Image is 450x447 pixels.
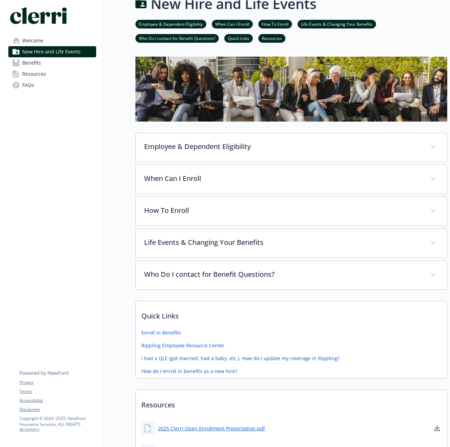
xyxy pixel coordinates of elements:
span: Welcome [22,35,43,46]
a: FAQs [8,80,96,91]
p: Who Do I contact for Benefit Questions? [144,269,422,280]
a: Enroll in Benefits [141,329,181,336]
a: Who Do I contact for Benefit Questions? [135,35,219,41]
p: When Can I Enroll [144,173,422,184]
a: Resources [8,68,96,80]
span: New Hire and Life Events [22,46,81,57]
a: I had a QLE (got married, had a baby, etc.). How do I update my coverage in Rippling? [141,355,340,362]
a: Life Events & Changing Your Benefits [298,20,376,27]
a: Quick Links [224,35,253,41]
span: Benefits [22,57,41,68]
a: Resources [258,35,285,41]
a: Benefits [8,57,96,68]
p: Copyright © 2024 - 2025 , Newfront Insurance Services, ALL RIGHTS RESERVED [19,415,96,433]
p: How To Enroll [144,205,422,216]
p: Life Events & Changing Your Benefits [144,237,422,248]
a: Disclaimer [19,406,96,413]
div: Life Events & Changing Your Benefits [136,229,447,257]
a: How To Enroll [258,20,292,27]
a: New Hire and Life Events [8,46,96,57]
div: How To Enroll [136,197,447,225]
a: download document [433,424,441,432]
a: Employee & Dependent Eligibility [135,20,206,27]
p: Resources [136,390,447,416]
div: When Can I Enroll [136,165,447,193]
p: Quick Links [136,301,447,327]
div: Employee & Dependent Eligibility [136,133,447,162]
p: Employee & Dependent Eligibility [144,141,422,152]
div: Who Do I contact for Benefit Questions? [136,261,447,289]
span: FAQs [22,80,34,91]
a: Rippling Employee Resource Center [141,342,225,349]
a: How do I enroll in benefits as a new hire? [141,367,237,375]
a: When Can I Enroll [212,20,253,27]
span: Resources [22,68,46,80]
a: 2025 Clerri Open Enrollment Presentation.pdf [158,425,265,432]
a: Privacy [19,379,96,386]
a: Accessibility [19,397,96,404]
img: new hire page banner [135,57,447,122]
a: Welcome [8,35,96,46]
a: Terms [19,388,96,395]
